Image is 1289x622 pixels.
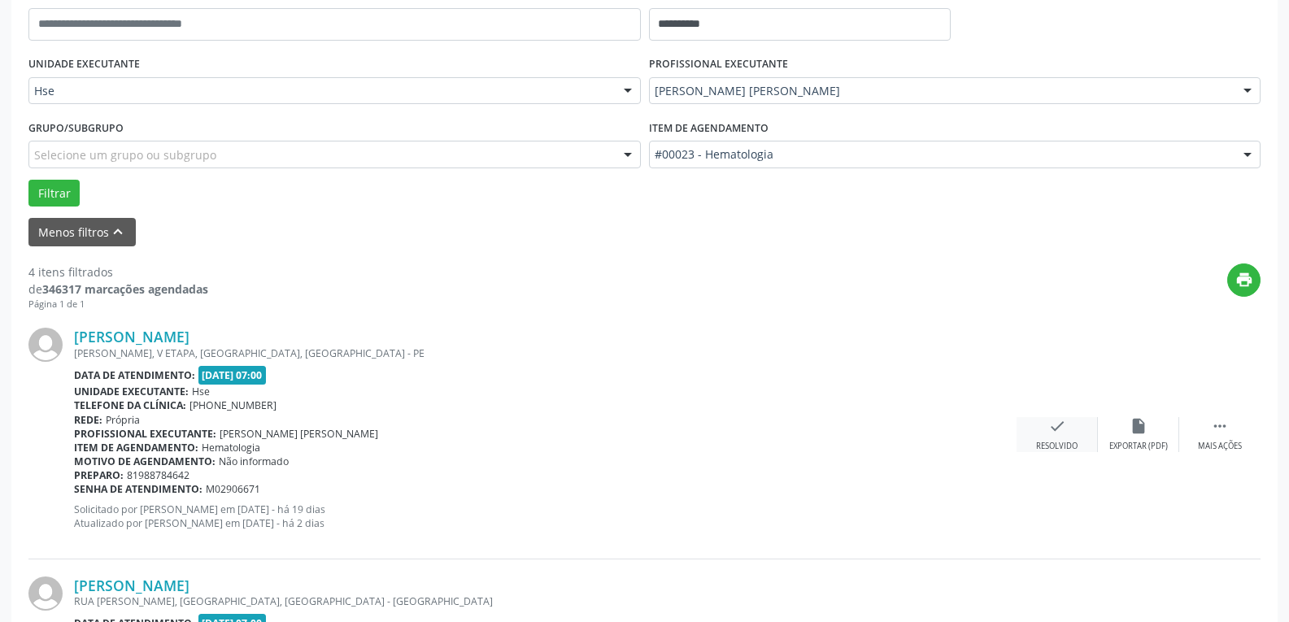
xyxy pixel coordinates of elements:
[28,263,208,281] div: 4 itens filtrados
[649,115,769,141] label: Item de agendamento
[74,368,195,382] b: Data de atendimento:
[106,413,140,427] span: Própria
[202,441,260,455] span: Hematologia
[74,346,1017,360] div: [PERSON_NAME], V ETAPA, [GEOGRAPHIC_DATA], [GEOGRAPHIC_DATA] - PE
[649,52,788,77] label: PROFISSIONAL EXECUTANTE
[127,468,189,482] span: 81988784642
[74,502,1017,530] p: Solicitado por [PERSON_NAME] em [DATE] - há 19 dias Atualizado por [PERSON_NAME] em [DATE] - há 2...
[1036,441,1078,452] div: Resolvido
[28,281,208,298] div: de
[28,115,124,141] label: Grupo/Subgrupo
[74,482,202,496] b: Senha de atendimento:
[219,455,289,468] span: Não informado
[74,427,216,441] b: Profissional executante:
[74,413,102,427] b: Rede:
[28,576,63,611] img: img
[189,398,277,412] span: [PHONE_NUMBER]
[198,366,267,385] span: [DATE] 07:00
[74,468,124,482] b: Preparo:
[74,385,189,398] b: Unidade executante:
[34,83,607,99] span: Hse
[74,441,198,455] b: Item de agendamento:
[1211,417,1229,435] i: 
[28,328,63,362] img: img
[206,482,260,496] span: M02906671
[74,398,186,412] b: Telefone da clínica:
[28,180,80,207] button: Filtrar
[28,52,140,77] label: UNIDADE EXECUTANTE
[655,83,1228,99] span: [PERSON_NAME] [PERSON_NAME]
[1109,441,1168,452] div: Exportar (PDF)
[1048,417,1066,435] i: check
[74,576,189,594] a: [PERSON_NAME]
[74,455,216,468] b: Motivo de agendamento:
[74,594,1017,608] div: RUA [PERSON_NAME], [GEOGRAPHIC_DATA], [GEOGRAPHIC_DATA] - [GEOGRAPHIC_DATA]
[34,146,216,163] span: Selecione um grupo ou subgrupo
[28,298,208,311] div: Página 1 de 1
[1227,263,1261,297] button: print
[1130,417,1147,435] i: insert_drive_file
[220,427,378,441] span: [PERSON_NAME] [PERSON_NAME]
[1235,271,1253,289] i: print
[192,385,210,398] span: Hse
[74,328,189,346] a: [PERSON_NAME]
[28,218,136,246] button: Menos filtroskeyboard_arrow_up
[42,281,208,297] strong: 346317 marcações agendadas
[109,223,127,241] i: keyboard_arrow_up
[655,146,1228,163] span: #00023 - Hematologia
[1198,441,1242,452] div: Mais ações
